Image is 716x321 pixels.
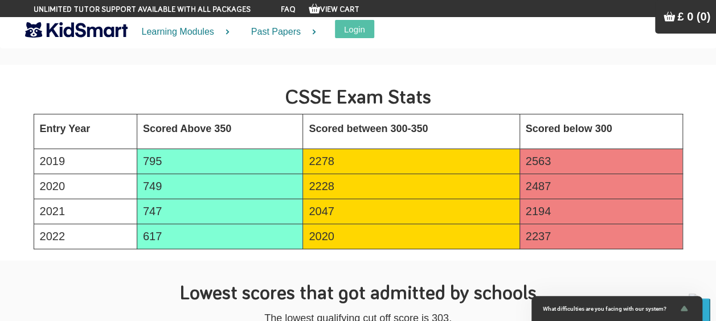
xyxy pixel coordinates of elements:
button: Login [335,20,374,38]
td: 747 [137,199,302,224]
b: Entry Year [40,123,91,134]
td: 2487 [519,174,682,199]
td: 2228 [303,174,519,199]
a: View Cart [309,6,359,14]
b: Scored below 300 [526,123,612,134]
td: 2563 [519,149,682,174]
td: 2237 [519,224,682,249]
td: 2019 [34,149,137,174]
span: Unlimited tutor support available with all packages [34,4,251,15]
b: Lowest scores that got admitted by schools [180,283,537,304]
td: 795 [137,149,302,174]
td: 2194 [519,199,682,224]
b: Scored between 300-350 [309,123,428,134]
td: 2020 [303,224,519,249]
a: FAQ [281,6,296,14]
td: 749 [137,174,302,199]
span: What difficulties are you facing with our system? [543,306,677,312]
td: 2278 [303,149,519,174]
a: Past Papers [237,17,324,47]
td: 2021 [34,199,137,224]
td: 2047 [303,199,519,224]
button: Show survey - What difficulties are you facing with our system? [543,302,691,315]
img: Your items in the shopping basket [309,3,320,14]
img: Your items in the shopping basket [664,11,675,22]
span: £ 0 (0) [677,10,710,23]
img: KidSmart logo [25,20,128,40]
td: 2022 [34,224,137,249]
b: CSSE Exam Stats [285,88,431,108]
td: 617 [137,224,302,249]
b: Scored Above 350 [143,123,231,134]
td: 2020 [34,174,137,199]
a: Learning Modules [128,17,237,47]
